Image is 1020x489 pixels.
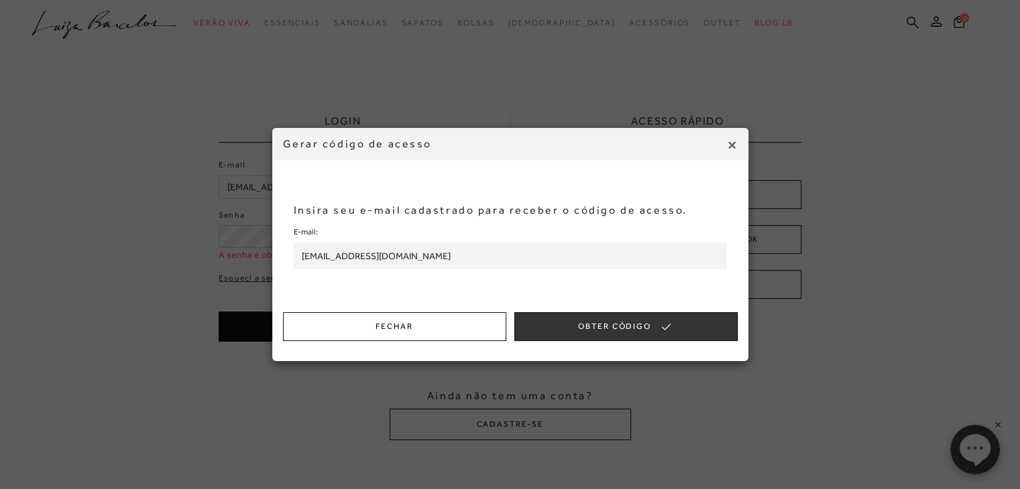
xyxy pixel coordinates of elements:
span: × [726,133,738,157]
input: Informe o seu e-mail [294,242,727,269]
p: Insira seu e-mail cadastrado para receber o código de acesso. [294,203,727,218]
label: E-mail: [294,225,318,239]
button: Fechar [283,312,506,341]
h4: Gerar código de acesso [283,137,738,151]
button: Obter Código [514,312,738,341]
